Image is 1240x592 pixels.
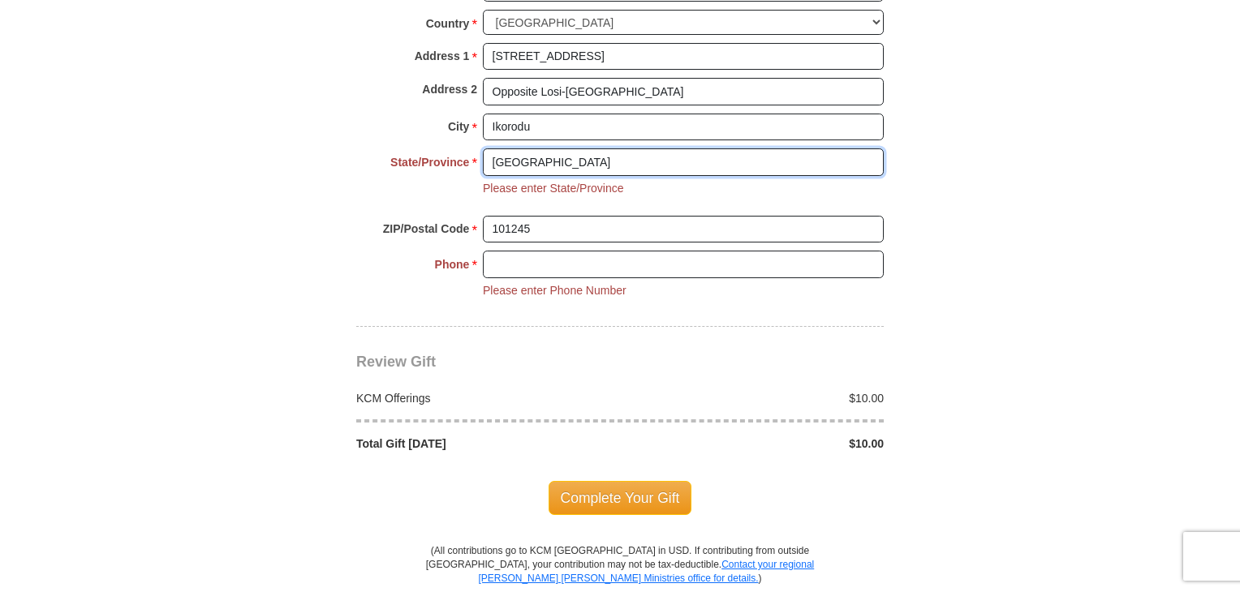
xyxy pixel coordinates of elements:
div: KCM Offerings [348,390,621,406]
strong: Address 2 [422,78,477,101]
div: $10.00 [620,435,893,452]
div: Total Gift [DATE] [348,435,621,452]
strong: Phone [435,253,470,276]
strong: Country [426,12,470,35]
li: Please enter State/Province [483,180,624,196]
li: Please enter Phone Number [483,282,626,298]
strong: State/Province [390,151,469,174]
span: Review Gift [356,354,436,370]
span: Complete Your Gift [549,481,692,515]
strong: Address 1 [415,45,470,67]
strong: ZIP/Postal Code [383,217,470,240]
div: $10.00 [620,390,893,406]
strong: City [448,115,469,138]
